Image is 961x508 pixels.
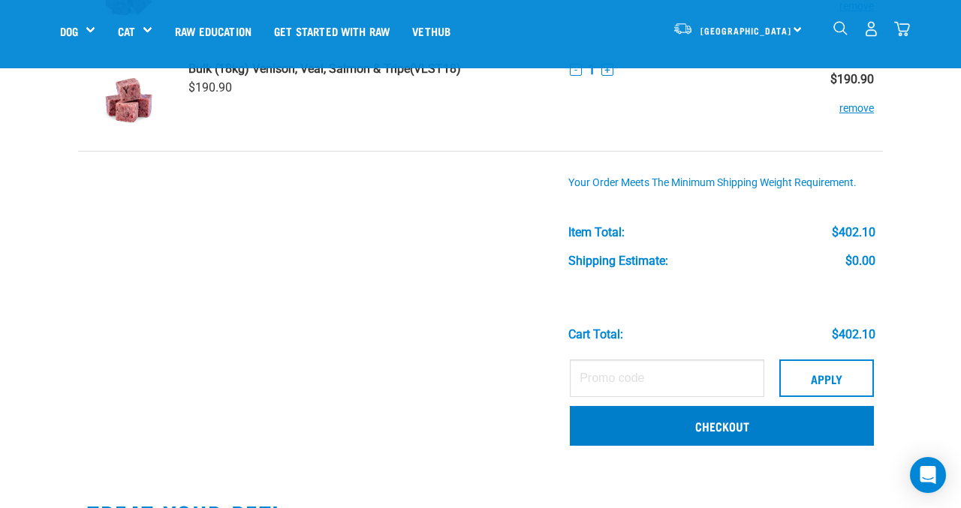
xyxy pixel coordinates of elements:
span: 1 [588,62,595,77]
img: Venison, Veal, Salmon & Tripe [90,62,167,139]
button: Apply [779,359,874,397]
a: Bulk (18kg) Venison, Veal, Salmon & Tripe(VLST18) [188,62,552,76]
td: $190.90 [803,50,883,152]
a: Vethub [401,1,462,61]
a: Dog [60,23,78,40]
button: remove [839,86,874,116]
div: $402.10 [832,328,875,341]
div: $402.10 [832,226,875,239]
button: - [570,64,582,76]
span: [GEOGRAPHIC_DATA] [700,28,791,33]
a: Raw Education [164,1,263,61]
a: Get started with Raw [263,1,401,61]
div: Item Total: [568,226,625,239]
div: Open Intercom Messenger [910,457,946,493]
a: Cat [118,23,135,40]
img: user.png [863,21,879,37]
img: van-moving.png [673,22,693,35]
input: Promo code [570,359,764,397]
a: Checkout [570,406,874,445]
span: $190.90 [188,80,232,95]
img: home-icon@2x.png [894,21,910,37]
button: + [601,64,613,76]
div: $0.00 [845,254,875,268]
div: Shipping Estimate: [568,254,668,268]
div: Your order meets the minimum shipping weight requirement. [568,177,875,189]
strong: Bulk (18kg) Venison, Veal, Salmon & Tripe [188,62,410,76]
img: home-icon-1@2x.png [833,21,848,35]
div: Cart total: [568,328,623,341]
